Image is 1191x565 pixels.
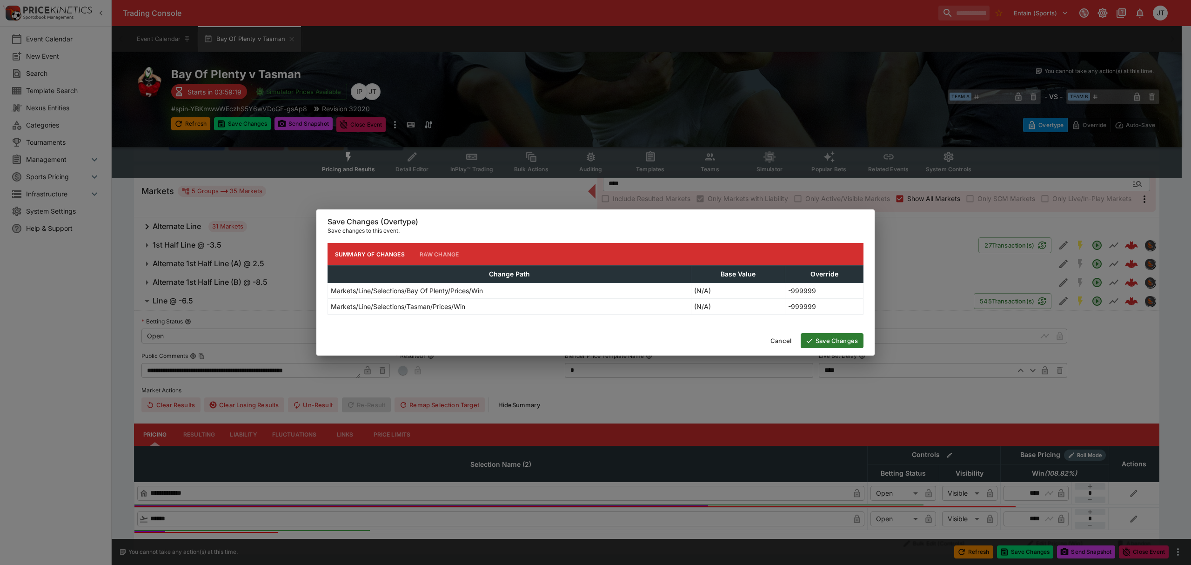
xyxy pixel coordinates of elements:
[412,243,467,265] button: Raw Change
[328,217,863,227] h6: Save Changes (Overtype)
[765,333,797,348] button: Cancel
[331,302,465,311] p: Markets/Line/Selections/Tasman/Prices/Win
[785,299,863,315] td: -999999
[801,333,863,348] button: Save Changes
[328,266,691,283] th: Change Path
[785,283,863,299] td: -999999
[691,299,785,315] td: (N/A)
[785,266,863,283] th: Override
[328,243,412,265] button: Summary of Changes
[331,286,483,296] p: Markets/Line/Selections/Bay Of Plenty/Prices/Win
[691,283,785,299] td: (N/A)
[328,226,863,235] p: Save changes to this event.
[691,266,785,283] th: Base Value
